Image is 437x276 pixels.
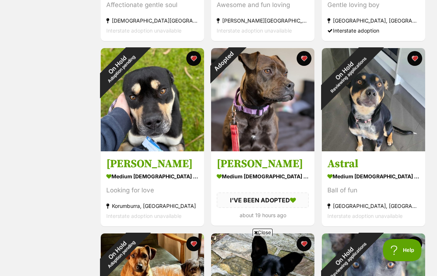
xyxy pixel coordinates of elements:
[101,48,204,151] img: Bruce
[253,229,273,236] span: Close
[297,51,312,66] button: favourite
[106,171,199,182] div: medium [DEMOGRAPHIC_DATA] Dog
[330,56,368,94] span: Reviewing applications
[217,171,309,182] div: medium [DEMOGRAPHIC_DATA] Dog
[106,213,181,219] span: Interstate adoption unavailable
[327,26,420,36] div: Interstate adoption
[217,210,309,220] div: about 19 hours ago
[327,201,420,211] div: [GEOGRAPHIC_DATA], [GEOGRAPHIC_DATA]
[327,171,420,182] div: medium [DEMOGRAPHIC_DATA] Dog
[383,239,422,261] iframe: Help Scout Beacon - Open
[84,239,353,272] iframe: Advertisement
[407,236,422,251] button: favourite
[201,38,247,84] div: Adopted
[217,16,309,26] div: [PERSON_NAME][GEOGRAPHIC_DATA]
[211,151,314,226] a: [PERSON_NAME] medium [DEMOGRAPHIC_DATA] Dog I'VE BEEN ADOPTED about 19 hours ago favourite
[87,34,151,99] div: On Hold
[186,51,201,66] button: favourite
[106,27,181,34] span: Interstate adoption unavailable
[327,185,420,195] div: Ball of fun
[211,145,314,153] a: Adopted
[106,16,199,26] div: [DEMOGRAPHIC_DATA][GEOGRAPHIC_DATA], [GEOGRAPHIC_DATA]
[327,213,403,219] span: Interstate adoption unavailable
[106,201,199,211] div: Korumburra, [GEOGRAPHIC_DATA]
[322,146,425,153] a: On HoldReviewing applications
[407,51,422,66] button: favourite
[327,16,420,26] div: [GEOGRAPHIC_DATA], [GEOGRAPHIC_DATA]
[101,145,204,153] a: On HoldAdoption pending
[217,157,309,171] h3: [PERSON_NAME]
[327,157,420,171] h3: Astral
[101,151,204,226] a: [PERSON_NAME] medium [DEMOGRAPHIC_DATA] Dog Looking for love Korumburra, [GEOGRAPHIC_DATA] Inters...
[322,151,425,226] a: Astral medium [DEMOGRAPHIC_DATA] Dog Ball of fun [GEOGRAPHIC_DATA], [GEOGRAPHIC_DATA] Interstate ...
[322,48,425,151] img: Astral
[211,48,314,151] img: Audrey
[107,54,136,84] span: Adoption pending
[106,185,199,195] div: Looking for love
[217,192,309,208] div: I'VE BEEN ADOPTED
[217,27,292,34] span: Interstate adoption unavailable
[305,32,387,114] div: On Hold
[106,157,199,171] h3: [PERSON_NAME]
